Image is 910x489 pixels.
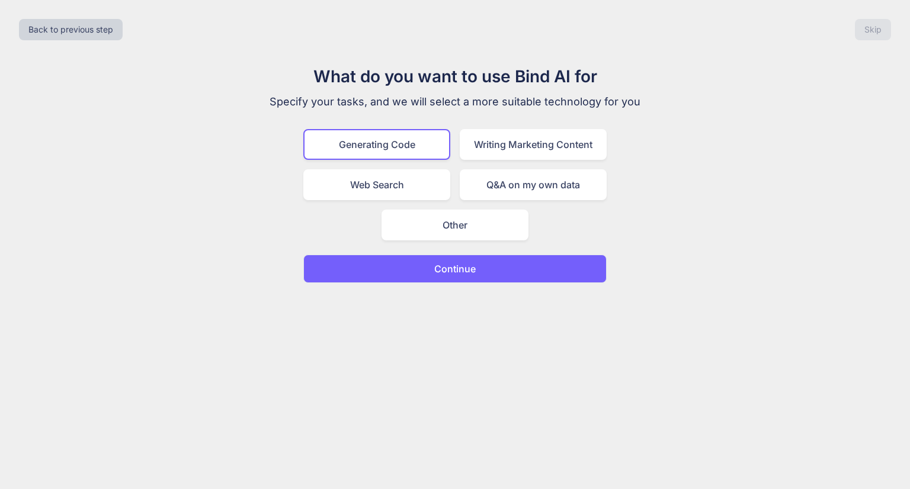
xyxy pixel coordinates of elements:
[434,262,476,276] p: Continue
[855,19,891,40] button: Skip
[460,169,607,200] div: Q&A on my own data
[256,94,654,110] p: Specify your tasks, and we will select a more suitable technology for you
[382,210,528,240] div: Other
[460,129,607,160] div: Writing Marketing Content
[19,19,123,40] button: Back to previous step
[303,255,607,283] button: Continue
[303,169,450,200] div: Web Search
[256,64,654,89] h1: What do you want to use Bind AI for
[303,129,450,160] div: Generating Code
